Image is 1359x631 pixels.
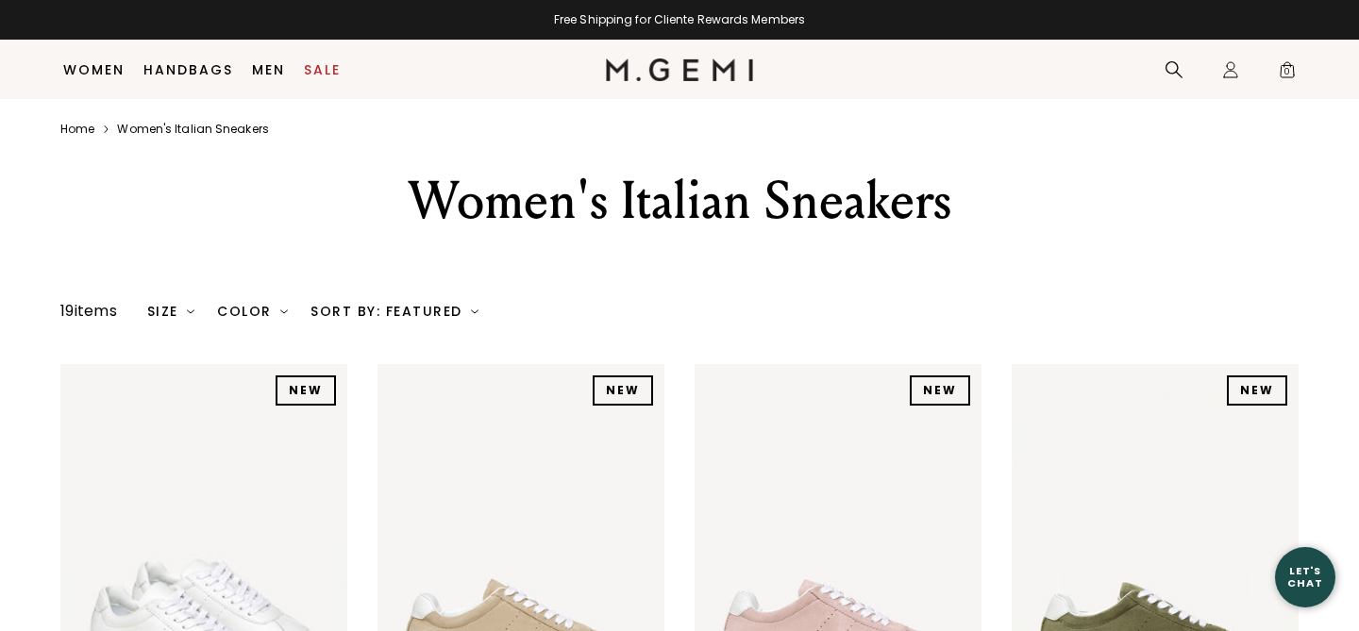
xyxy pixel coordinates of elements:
[60,300,117,323] div: 19 items
[352,167,1007,235] div: Women's Italian Sneakers
[60,122,94,137] a: Home
[252,62,285,77] a: Men
[280,307,288,315] img: chevron-down.svg
[471,307,478,315] img: chevron-down.svg
[63,62,125,77] a: Women
[1278,64,1297,83] span: 0
[606,58,754,81] img: M.Gemi
[217,304,288,319] div: Color
[147,304,195,319] div: Size
[304,62,341,77] a: Sale
[593,375,653,406] div: NEW
[1275,565,1335,589] div: Let's Chat
[1227,375,1287,406] div: NEW
[276,375,336,406] div: NEW
[117,122,268,137] a: Women's italian sneakers
[910,375,970,406] div: NEW
[187,307,194,315] img: chevron-down.svg
[143,62,233,77] a: Handbags
[310,304,478,319] div: Sort By: Featured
